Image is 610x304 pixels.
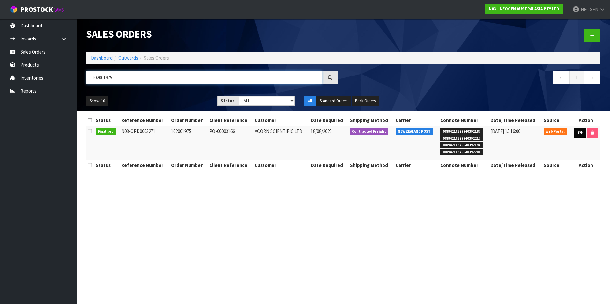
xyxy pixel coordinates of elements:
[489,6,559,11] strong: N03 - NEOGEN AUSTRALASIA PTY LTD
[120,126,169,160] td: N03-ORD0003271
[94,115,120,126] th: Status
[440,135,483,142] span: 00894210379940392217
[439,115,489,126] th: Connote Number
[120,115,169,126] th: Reference Number
[169,115,208,126] th: Order Number
[144,55,169,61] span: Sales Orders
[542,160,571,170] th: Source
[253,160,309,170] th: Customer
[221,98,236,104] strong: Status:
[208,115,253,126] th: Client Reference
[348,115,394,126] th: Shipping Method
[584,71,600,84] a: →
[350,128,389,135] span: Contracted Freight
[352,96,379,106] button: Back Orders
[94,160,120,170] th: Status
[396,128,433,135] span: NEW ZEALAND POST
[253,126,309,160] td: ACORN SCIENTIFIC LTD
[91,55,113,61] a: Dashboard
[553,71,570,84] a: ←
[581,6,598,12] span: NEOGEN
[169,160,208,170] th: Order Number
[489,160,542,170] th: Date/Time Released
[120,160,169,170] th: Reference Number
[309,115,348,126] th: Date Required
[569,71,584,84] a: 1
[311,128,332,134] span: 18/08/2025
[86,71,322,84] input: Search sales orders
[169,126,208,160] td: 102001975
[10,5,18,13] img: cube-alt.png
[571,160,600,170] th: Action
[304,96,316,106] button: All
[394,160,438,170] th: Carrier
[208,160,253,170] th: Client Reference
[490,128,520,134] span: [DATE] 15:16:00
[316,96,351,106] button: Standard Orders
[440,142,483,148] span: 00894210379940392194
[86,96,108,106] button: Show: 10
[253,115,309,126] th: Customer
[208,126,253,160] td: PO-00003166
[54,7,64,13] small: WMS
[394,115,438,126] th: Carrier
[440,149,483,156] span: 00894210379940392200
[96,128,116,135] span: Finalised
[439,160,489,170] th: Connote Number
[571,115,600,126] th: Action
[542,115,571,126] th: Source
[20,5,53,14] span: ProStock
[309,160,348,170] th: Date Required
[118,55,138,61] a: Outwards
[440,128,483,135] span: 00894210379940392187
[489,115,542,126] th: Date/Time Released
[348,160,394,170] th: Shipping Method
[544,128,567,135] span: Web Portal
[86,29,338,40] h1: Sales Orders
[348,71,600,86] nav: Page navigation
